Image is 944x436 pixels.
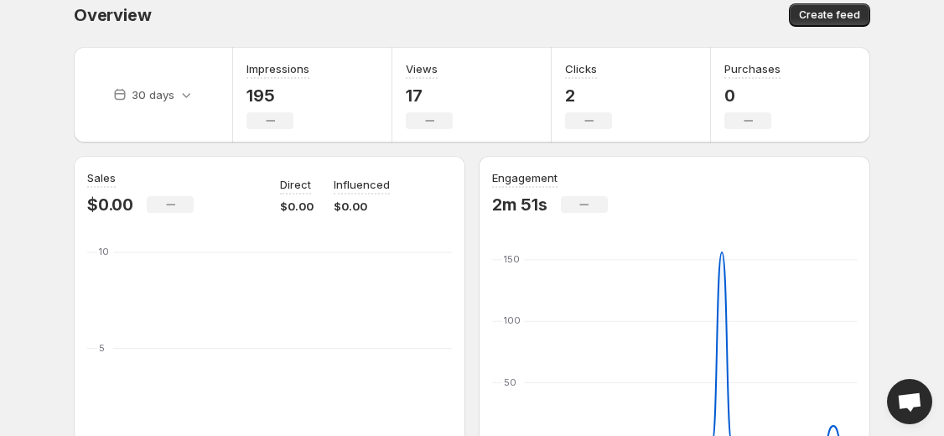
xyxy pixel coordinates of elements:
text: 10 [99,246,109,257]
p: Direct [280,176,311,193]
text: 150 [504,253,520,265]
span: Create feed [799,8,860,22]
p: 0 [724,86,781,106]
text: 100 [504,314,521,326]
text: 50 [504,376,516,388]
h3: Clicks [565,60,597,77]
h3: Impressions [246,60,309,77]
p: 195 [246,86,309,106]
h3: Views [406,60,438,77]
p: 30 days [132,86,174,103]
text: 5 [99,342,105,354]
p: 2m 51s [492,195,547,215]
p: 2 [565,86,612,106]
p: 17 [406,86,453,106]
p: $0.00 [87,195,133,215]
p: $0.00 [334,198,390,215]
button: Create feed [789,3,870,27]
p: Influenced [334,176,390,193]
span: Overview [74,5,151,25]
h3: Engagement [492,169,558,186]
p: $0.00 [280,198,314,215]
a: Open chat [887,379,932,424]
h3: Sales [87,169,116,186]
h3: Purchases [724,60,781,77]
